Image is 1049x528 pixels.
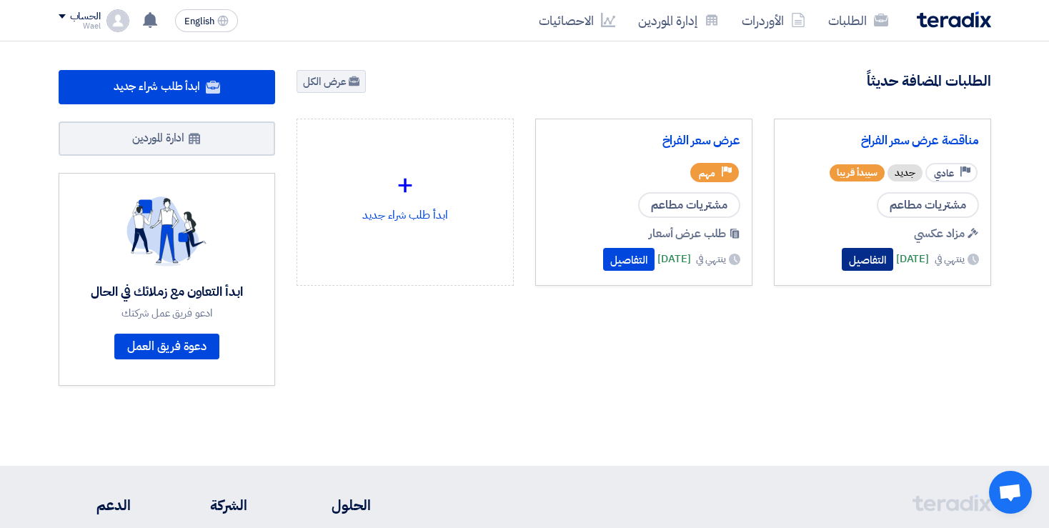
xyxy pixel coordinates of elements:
[786,134,979,148] a: مناقصة عرض سعر الفراخ
[830,164,885,181] span: سيبدأ قريبا
[696,251,725,267] span: ينتهي في
[59,22,101,30] div: Wael
[59,494,131,516] li: الدعم
[527,4,627,37] a: الاحصائيات
[638,192,740,218] span: مشتريات مطاعم
[309,131,502,256] div: ابدأ طلب شراء جديد
[114,334,220,359] a: دعوة فريق العمل
[867,71,991,90] h4: الطلبات المضافة حديثاً
[547,134,740,148] a: عرض سعر الفراخ
[842,248,893,271] button: التفاصيل
[175,9,238,32] button: English
[70,11,101,23] div: الحساب
[699,166,715,180] span: مهم
[297,70,366,93] a: عرض الكل
[91,307,242,319] div: ادعو فريق عمل شركتك
[290,494,371,516] li: الحلول
[627,4,730,37] a: إدارة الموردين
[935,251,964,267] span: ينتهي في
[888,164,923,181] div: جديد
[114,78,200,95] span: ابدأ طلب شراء جديد
[896,251,929,267] span: [DATE]
[730,4,817,37] a: الأوردرات
[989,471,1032,514] div: Open chat
[184,16,214,26] span: English
[59,121,276,156] a: ادارة الموردين
[106,9,129,32] img: profile_test.png
[914,225,964,242] span: مزاد عكسي
[126,196,207,267] img: invite_your_team.svg
[309,164,502,206] div: +
[173,494,247,516] li: الشركة
[91,284,242,300] div: ابدأ التعاون مع زملائك في الحال
[657,251,690,267] span: [DATE]
[603,248,655,271] button: التفاصيل
[934,166,954,180] span: عادي
[917,11,991,28] img: Teradix logo
[817,4,900,37] a: الطلبات
[877,192,979,218] span: مشتريات مطاعم
[649,225,726,242] span: طلب عرض أسعار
